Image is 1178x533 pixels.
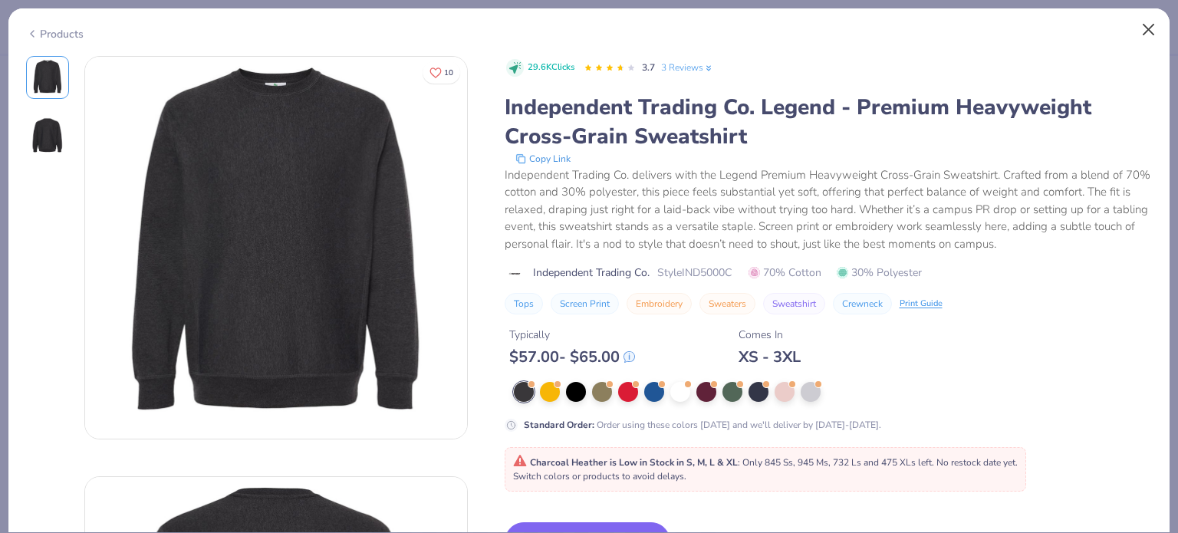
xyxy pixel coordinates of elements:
button: Close [1134,15,1163,44]
img: Back [29,117,66,154]
span: 29.6K Clicks [528,61,574,74]
button: Crewneck [833,293,892,314]
div: Independent Trading Co. Legend - Premium Heavyweight Cross-Grain Sweatshirt [505,93,1153,151]
div: Comes In [739,327,801,343]
div: $ 57.00 - $ 65.00 [509,347,635,367]
span: 3.7 [642,61,655,74]
span: Independent Trading Co. [533,265,650,281]
div: Typically [509,327,635,343]
span: 70% Cotton [749,265,821,281]
strong: Standard Order : [524,419,594,431]
button: Like [423,61,460,84]
div: XS - 3XL [739,347,801,367]
img: brand logo [505,268,525,280]
button: Sweaters [699,293,755,314]
button: copy to clipboard [511,151,575,166]
div: Products [26,26,84,42]
button: Embroidery [627,293,692,314]
span: 10 [444,69,453,77]
button: Screen Print [551,293,619,314]
button: Sweatshirt [763,293,825,314]
strong: Charcoal Heather is Low in Stock in S, M, L & XL [530,456,738,469]
div: Print Guide [900,298,943,311]
button: Tops [505,293,543,314]
img: Front [29,59,66,96]
a: 3 Reviews [661,61,714,74]
div: Independent Trading Co. delivers with the Legend Premium Heavyweight Cross-Grain Sweatshirt. Craf... [505,166,1153,253]
div: 3.7 Stars [584,56,636,81]
span: 30% Polyester [837,265,922,281]
span: Style IND5000C [657,265,732,281]
span: : Only 845 Ss, 945 Ms, 732 Ls and 475 XLs left. No restock date yet. Switch colors or products to... [513,456,1018,482]
div: Order using these colors [DATE] and we'll deliver by [DATE]-[DATE]. [524,418,881,432]
img: Front [85,57,467,439]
